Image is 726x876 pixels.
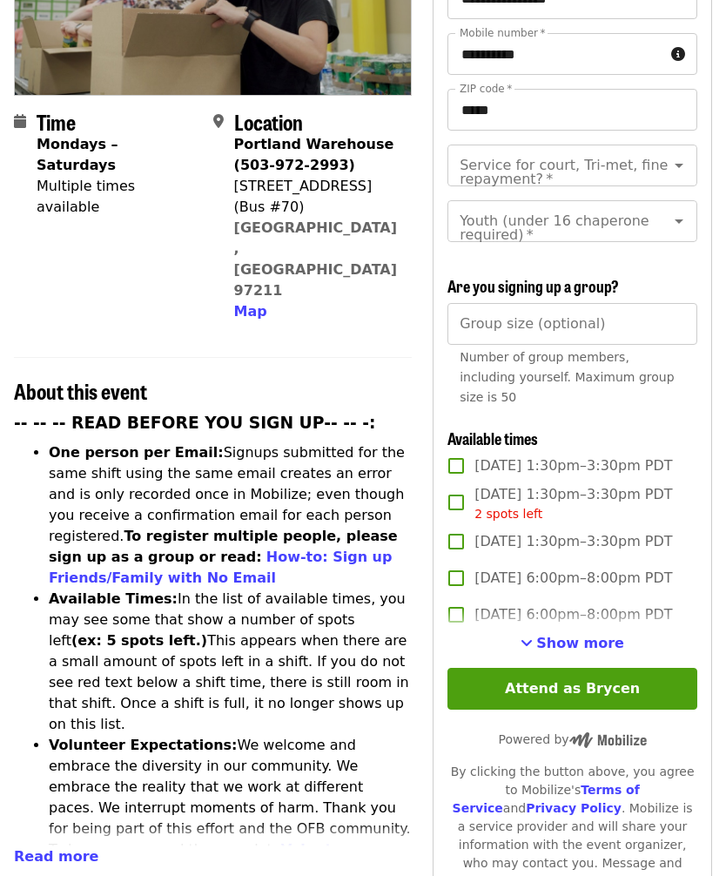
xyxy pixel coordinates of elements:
div: (Bus #70) [234,198,399,219]
span: Time [37,107,76,138]
strong: -- -- -- READ BEFORE YOU SIGN UP-- -- -: [14,414,376,433]
li: In the list of available times, you may see some that show a number of spots left This appears wh... [49,590,412,736]
button: Map [234,302,267,323]
span: Are you signing up a group? [447,275,619,298]
strong: To register multiple people, please sign up as a group or read: [49,529,398,566]
button: Read more [14,847,98,868]
span: 2 spots left [474,508,542,522]
span: [DATE] 1:30pm–3:30pm PDT [474,485,672,524]
span: Powered by [499,733,647,747]
span: [DATE] 6:00pm–8:00pm PDT [474,605,672,626]
span: Map [234,304,267,320]
a: Privacy Policy [526,802,622,816]
span: [DATE] 6:00pm–8:00pm PDT [474,569,672,590]
span: Read more [14,849,98,866]
i: map-marker-alt icon [213,114,224,131]
a: Terms of Service [453,784,640,816]
input: Mobile number [447,34,664,76]
span: [DATE] 1:30pm–3:30pm PDT [474,532,672,553]
strong: Volunteer Expectations: [49,738,238,754]
strong: One person per Email: [49,445,224,462]
button: Open [667,154,691,179]
div: [STREET_ADDRESS] [234,177,399,198]
strong: Portland Warehouse (503-972-2993) [234,137,394,174]
strong: Available Times: [49,591,178,608]
button: See more timeslots [521,634,624,655]
strong: (ex: 5 spots left.) [71,633,207,650]
button: Open [667,210,691,234]
div: Multiple times available [37,177,199,219]
button: Attend as Brycen [447,669,697,711]
img: Powered by Mobilize [569,733,647,749]
li: Signups submitted for the same shift using the same email creates an error and is only recorded o... [49,443,412,590]
span: Show more [536,636,624,652]
strong: Mondays – Saturdays [37,137,118,174]
input: ZIP code [447,90,697,131]
span: Number of group members, including yourself. Maximum group size is 50 [460,351,674,405]
span: About this event [14,376,147,407]
a: [GEOGRAPHIC_DATA], [GEOGRAPHIC_DATA] 97211 [234,220,397,300]
input: [object Object] [447,304,697,346]
span: Location [234,107,303,138]
span: Available times [447,428,538,450]
label: ZIP code [460,84,512,95]
span: [DATE] 1:30pm–3:30pm PDT [474,456,672,477]
label: Mobile number [460,29,545,39]
i: circle-info icon [671,47,685,64]
i: calendar icon [14,114,26,131]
